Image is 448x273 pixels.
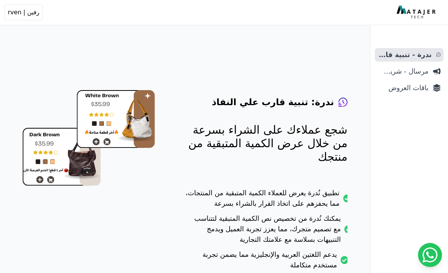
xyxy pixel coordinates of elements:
span: رفين | rven [8,8,39,17]
img: hero [23,90,155,186]
li: تطبيق نُدرة يعرض للعملاء الكمية المتبقية من المنتجات، مما يحفزهم على اتخاذ القرار بالشراء بسرعة [185,188,347,213]
span: باقات العروض [378,83,428,93]
img: MatajerTech Logo [397,6,437,19]
span: ندرة - تنبية قارب علي النفاذ [378,50,432,60]
span: مرسال - شريط دعاية [378,66,428,77]
p: شجع عملاءك على الشراء بسرعة من خلال عرض الكمية المتبقية من منتجك [185,123,347,164]
h4: ندرة: تنبية قارب علي النفاذ [212,96,334,108]
li: يمكنك نُدرة من تخصيص نص الكمية المتبقية لتتناسب مع تصميم متجرك، مما يعزز تجربة العميل ويدمج التنب... [185,213,347,249]
button: رفين | rven [5,5,43,20]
